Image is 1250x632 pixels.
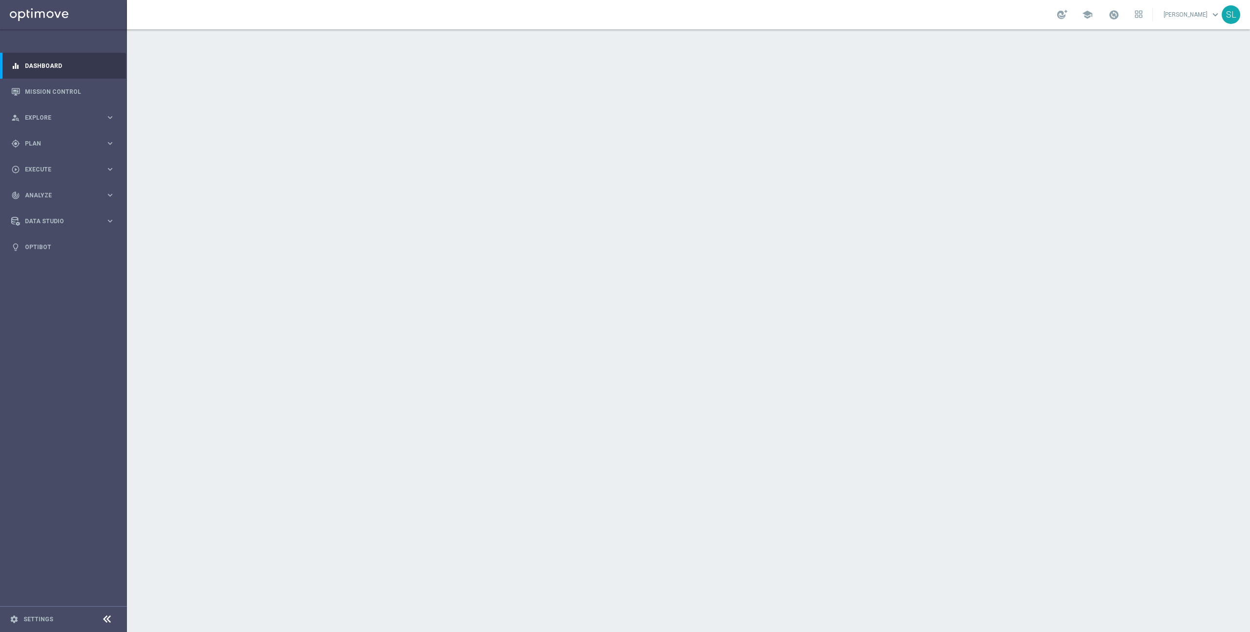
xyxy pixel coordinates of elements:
a: Mission Control [25,79,115,105]
span: Analyze [25,192,105,198]
button: person_search Explore keyboard_arrow_right [11,114,115,122]
button: Mission Control [11,88,115,96]
i: keyboard_arrow_right [105,113,115,122]
i: person_search [11,113,20,122]
a: Settings [23,616,53,622]
i: keyboard_arrow_right [105,165,115,174]
i: play_circle_outline [11,165,20,174]
a: Dashboard [25,53,115,79]
button: track_changes Analyze keyboard_arrow_right [11,191,115,199]
a: Optibot [25,234,115,260]
button: Data Studio keyboard_arrow_right [11,217,115,225]
button: lightbulb Optibot [11,243,115,251]
div: Explore [11,113,105,122]
button: gps_fixed Plan keyboard_arrow_right [11,140,115,147]
i: track_changes [11,191,20,200]
div: Dashboard [11,53,115,79]
div: Analyze [11,191,105,200]
span: Data Studio [25,218,105,224]
i: settings [10,615,19,624]
i: keyboard_arrow_right [105,216,115,226]
span: Execute [25,167,105,172]
button: play_circle_outline Execute keyboard_arrow_right [11,166,115,173]
div: Mission Control [11,79,115,105]
i: equalizer [11,62,20,70]
span: Explore [25,115,105,121]
i: keyboard_arrow_right [105,190,115,200]
a: [PERSON_NAME]keyboard_arrow_down [1163,7,1222,22]
span: Plan [25,141,105,147]
span: school [1082,9,1093,20]
i: keyboard_arrow_right [105,139,115,148]
i: gps_fixed [11,139,20,148]
div: SL [1222,5,1240,24]
button: equalizer Dashboard [11,62,115,70]
div: Execute [11,165,105,174]
div: Plan [11,139,105,148]
div: Data Studio [11,217,105,226]
i: lightbulb [11,243,20,252]
span: keyboard_arrow_down [1210,9,1221,20]
div: Optibot [11,234,115,260]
